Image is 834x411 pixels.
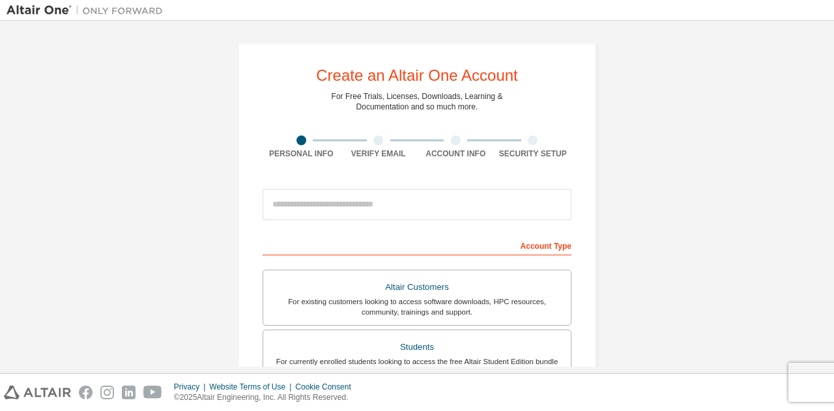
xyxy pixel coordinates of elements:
[79,386,93,399] img: facebook.svg
[271,278,563,296] div: Altair Customers
[332,91,503,112] div: For Free Trials, Licenses, Downloads, Learning & Documentation and so much more.
[271,338,563,356] div: Students
[122,386,136,399] img: linkedin.svg
[7,4,169,17] img: Altair One
[143,386,162,399] img: youtube.svg
[100,386,114,399] img: instagram.svg
[316,68,518,83] div: Create an Altair One Account
[263,234,571,255] div: Account Type
[271,356,563,377] div: For currently enrolled students looking to access the free Altair Student Edition bundle and all ...
[174,382,209,392] div: Privacy
[417,149,495,159] div: Account Info
[263,149,340,159] div: Personal Info
[4,386,71,399] img: altair_logo.svg
[340,149,418,159] div: Verify Email
[209,382,295,392] div: Website Terms of Use
[174,392,359,403] p: © 2025 Altair Engineering, Inc. All Rights Reserved.
[295,382,358,392] div: Cookie Consent
[495,149,572,159] div: Security Setup
[271,296,563,317] div: For existing customers looking to access software downloads, HPC resources, community, trainings ...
